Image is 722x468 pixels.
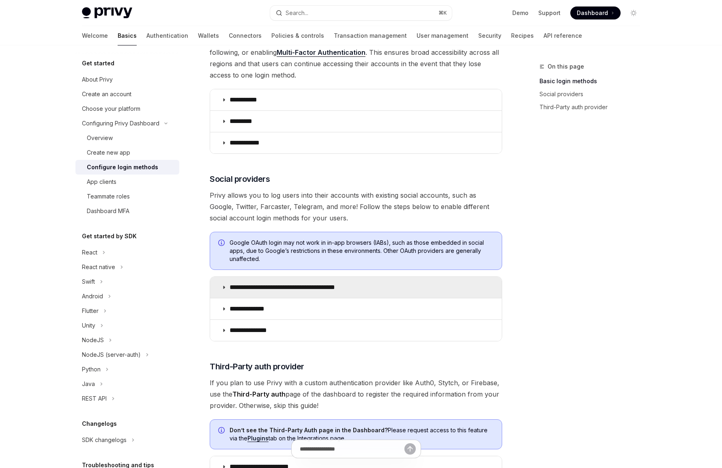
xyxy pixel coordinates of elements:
[87,148,130,157] div: Create new app
[334,26,407,45] a: Transaction management
[404,443,416,455] button: Send message
[75,260,179,274] button: React native
[229,26,262,45] a: Connectors
[82,7,132,19] img: light logo
[82,335,104,345] div: NodeJS
[75,87,179,101] a: Create an account
[511,26,534,45] a: Recipes
[75,377,179,391] button: Java
[82,89,131,99] div: Create an account
[230,427,388,433] strong: Don’t see the Third-Party Auth page in the Dashboard?
[75,333,179,347] button: NodeJS
[82,364,101,374] div: Python
[512,9,529,17] a: Demo
[478,26,501,45] a: Security
[82,231,137,241] h5: Get started by SDK
[75,347,179,362] button: NodeJS (server-auth)
[548,62,584,71] span: On this page
[198,26,219,45] a: Wallets
[75,145,179,160] a: Create new app
[75,189,179,204] a: Teammate roles
[87,177,116,187] div: App clients
[270,6,452,20] button: Search...⌘K
[218,427,226,435] svg: Info
[210,173,270,185] span: Social providers
[218,239,226,248] svg: Info
[75,391,179,406] button: REST API
[82,321,95,330] div: Unity
[438,10,447,16] span: ⌘ K
[146,26,188,45] a: Authentication
[82,306,99,316] div: Flutter
[210,35,502,81] span: For most apps, we recommend either including alternative login options alongside the following, o...
[82,419,117,429] h5: Changelogs
[82,435,127,445] div: SDK changelogs
[75,175,179,189] a: App clients
[75,204,179,218] a: Dashboard MFA
[210,190,502,224] span: Privy allows you to log users into their accounts with existing social accounts, such as Google, ...
[87,192,130,201] div: Teammate roles
[417,26,468,45] a: User management
[577,9,608,17] span: Dashboard
[75,318,179,333] button: Unity
[87,162,158,172] div: Configure login methods
[82,277,95,287] div: Swift
[627,6,640,19] button: Toggle dark mode
[75,160,179,175] a: Configure login methods
[75,362,179,377] button: Python
[75,72,179,87] a: About Privy
[82,379,95,389] div: Java
[539,101,647,114] a: Third-Party auth provider
[538,9,561,17] a: Support
[75,131,179,145] a: Overview
[82,26,108,45] a: Welcome
[82,350,141,360] div: NodeJS (server-auth)
[230,239,494,263] span: Google OAuth login may not work in in-app browsers (IABs), such as those embedded in social apps,...
[544,26,582,45] a: API reference
[82,75,113,84] div: About Privy
[118,26,137,45] a: Basics
[230,426,494,442] span: Please request access to this feature via the tab on the Integrations page.
[210,361,304,372] span: Third-Party auth provider
[82,394,107,403] div: REST API
[82,248,97,257] div: React
[539,88,647,101] a: Social providers
[87,133,113,143] div: Overview
[75,433,179,447] button: SDK changelogs
[87,206,129,216] div: Dashboard MFA
[271,26,324,45] a: Policies & controls
[82,119,159,128] div: Configuring Privy Dashboard
[82,291,103,301] div: Android
[286,8,308,18] div: Search...
[82,262,115,272] div: React native
[75,274,179,289] button: Swift
[277,48,365,57] a: Multi-Factor Authentication
[570,6,621,19] a: Dashboard
[210,377,502,411] span: If you plan to use Privy with a custom authentication provider like Auth0, Stytch, or Firebase, u...
[300,440,404,458] input: Ask a question...
[82,58,114,68] h5: Get started
[75,116,179,131] button: Configuring Privy Dashboard
[82,104,140,114] div: Choose your platform
[75,304,179,318] button: Flutter
[75,245,179,260] button: React
[75,289,179,304] button: Android
[75,101,179,116] a: Choose your platform
[232,390,286,398] strong: Third-Party auth
[247,435,269,442] a: Plugins
[539,75,647,88] a: Basic login methods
